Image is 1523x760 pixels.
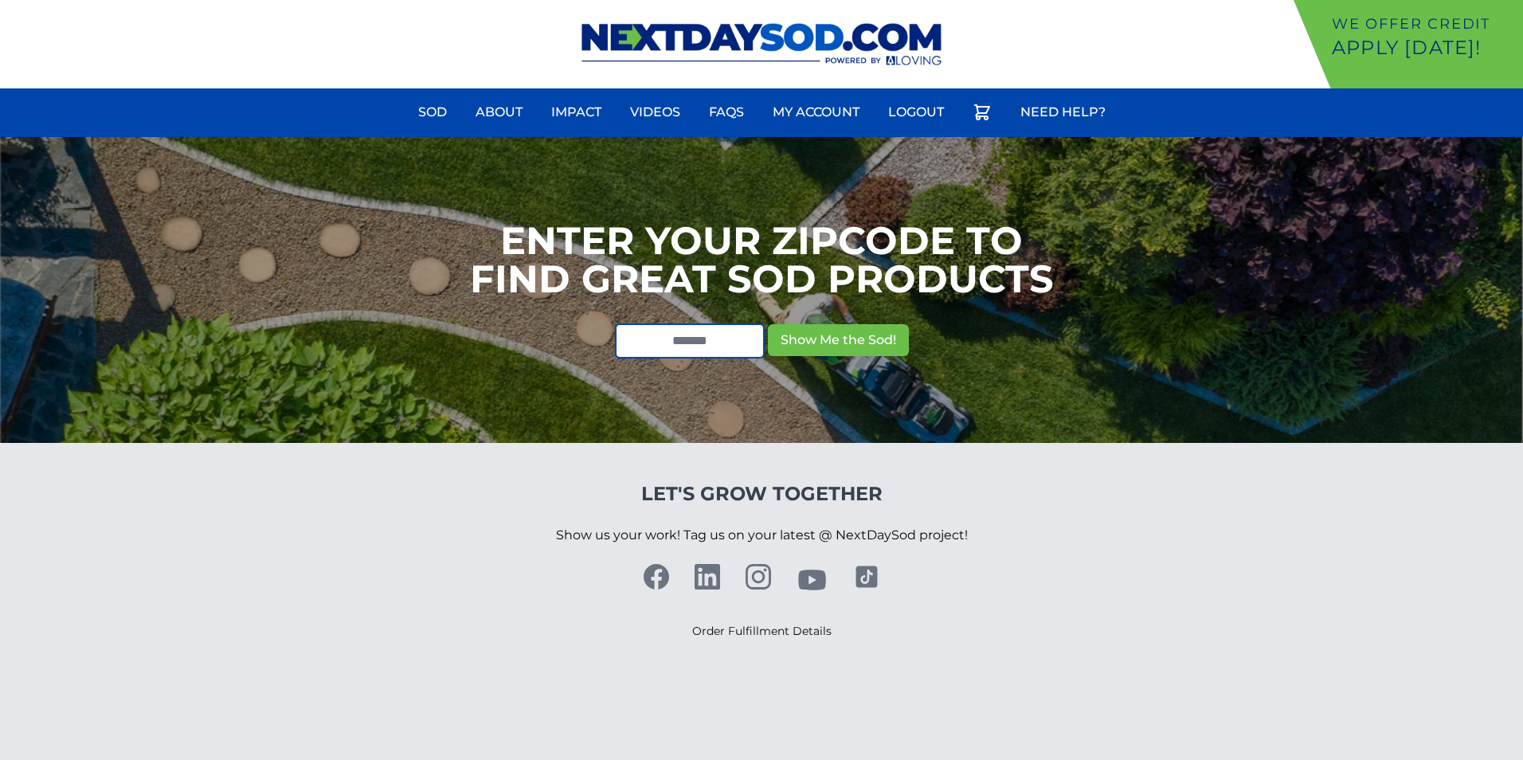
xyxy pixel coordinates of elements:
[763,93,869,131] a: My Account
[692,624,832,638] a: Order Fulfillment Details
[466,93,532,131] a: About
[1332,35,1517,61] p: Apply [DATE]!
[556,507,968,564] p: Show us your work! Tag us on your latest @ NextDaySod project!
[768,324,909,356] button: Show Me the Sod!
[879,93,953,131] a: Logout
[699,93,754,131] a: FAQs
[542,93,611,131] a: Impact
[409,93,456,131] a: Sod
[470,221,1054,298] h1: Enter your Zipcode to Find Great Sod Products
[1332,13,1517,35] p: We offer Credit
[621,93,690,131] a: Videos
[1011,93,1115,131] a: Need Help?
[556,481,968,507] h4: Let's Grow Together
